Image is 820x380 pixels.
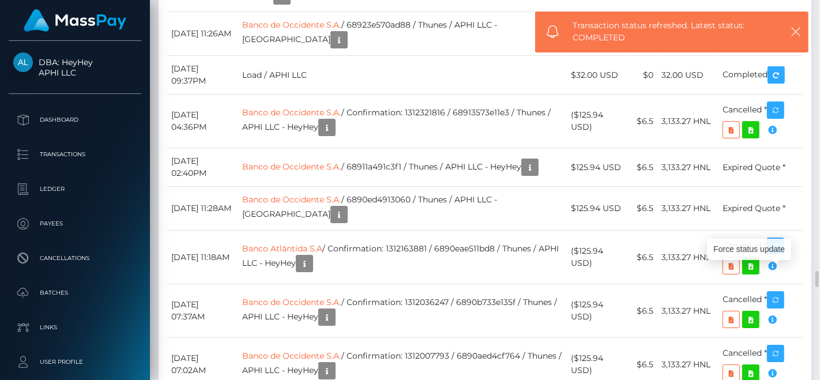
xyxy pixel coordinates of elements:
td: ($125.94 USD) [567,284,627,338]
td: [DATE] 11:26AM [167,12,238,56]
p: Transactions [13,146,137,163]
p: Dashboard [13,111,137,129]
td: [DATE] 07:37AM [167,284,238,338]
td: Cancelled * [719,95,803,148]
td: 3,133.27 HNL [657,148,719,187]
td: / Confirmation: 1312321816 / 68913573e11e3 / Thunes / APHI LLC - HeyHey [238,95,567,148]
img: MassPay Logo [24,9,126,32]
td: $6.5 [627,231,657,284]
td: / 68923e570ad88 / Thunes / APHI LLC - [GEOGRAPHIC_DATA] [238,12,567,56]
td: 3,133.27 HNL [657,95,719,148]
td: / 6890ed4913060 / Thunes / APHI LLC - [GEOGRAPHIC_DATA] [238,187,567,231]
p: Links [13,319,137,336]
a: Banco de Occidente S.A. [242,297,341,307]
a: Links [9,313,141,342]
p: Cancellations [13,250,137,267]
td: [DATE] 11:18AM [167,231,238,284]
a: Banco de Occidente S.A. [242,107,341,118]
td: $6.5 [627,187,657,231]
a: Banco de Occidente S.A. [242,161,341,172]
img: APHI LLC [13,52,33,72]
td: ($125.94 USD) [567,95,627,148]
td: $0 [627,56,657,95]
td: $6.5 [627,148,657,187]
td: $6.5 [627,284,657,338]
a: Banco de Occidente S.A. [242,194,341,205]
td: [DATE] 11:28AM [167,187,238,231]
p: Batches [13,284,137,302]
span: Transaction status refreshed. Latest status: COMPLETED [573,20,772,44]
a: Payees [9,209,141,238]
td: Load / APHI LLC [238,56,567,95]
td: 32.00 USD [657,56,719,95]
td: $6.5 [627,95,657,148]
td: 3,133.27 HNL [657,231,719,284]
td: 3,133.27 HNL [657,187,719,231]
td: Expired Quote * [719,148,803,187]
td: 3,133.27 HNL [657,284,719,338]
a: User Profile [9,348,141,377]
a: Banco de Occidente S.A. [242,20,341,30]
td: / Confirmation: 1312036247 / 6890b733e135f / Thunes / APHI LLC - HeyHey [238,284,567,338]
p: Payees [13,215,137,232]
td: [DATE] 02:40PM [167,148,238,187]
td: $32.00 USD [567,56,627,95]
td: Completed [719,56,803,95]
a: Banco Atlántida S.A [242,243,322,254]
a: Batches [9,279,141,307]
td: Expired Quote * [719,187,803,231]
a: Transactions [9,140,141,169]
div: Force status update [707,239,791,260]
td: Cancelled * [719,284,803,338]
td: $125.94 USD [567,187,627,231]
p: User Profile [13,353,137,371]
span: DBA: HeyHey APHI LLC [9,57,141,78]
td: ($125.94 USD) [567,231,627,284]
td: [DATE] 04:36PM [167,95,238,148]
td: $125.94 USD [567,148,627,187]
a: Banco de Occidente S.A. [242,351,341,361]
td: / Confirmation: 1312163881 / 6890eae511bd8 / Thunes / APHI LLC - HeyHey [238,231,567,284]
td: Cancelled * [719,231,803,284]
a: Dashboard [9,106,141,134]
td: / 68911a491c3f1 / Thunes / APHI LLC - HeyHey [238,148,567,187]
a: Ledger [9,175,141,204]
a: Cancellations [9,244,141,273]
td: [DATE] 09:37PM [167,56,238,95]
p: Ledger [13,180,137,198]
